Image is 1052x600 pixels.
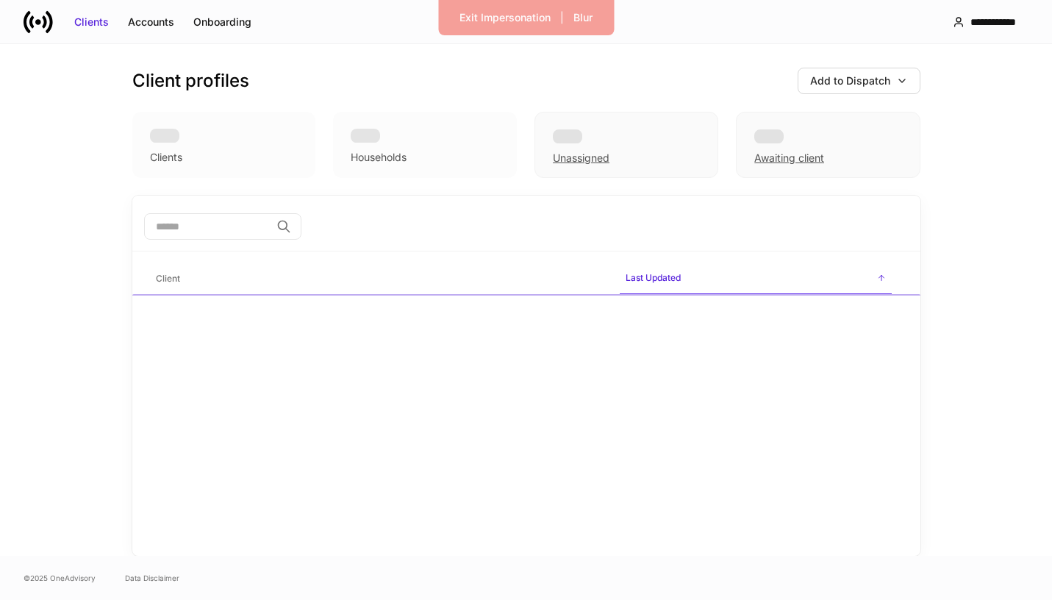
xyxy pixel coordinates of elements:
button: Clients [65,10,118,34]
div: Unassigned [534,112,718,178]
span: Client [150,264,608,294]
h6: Client [156,271,180,285]
span: © 2025 OneAdvisory [24,572,96,584]
div: Blur [573,10,593,25]
h3: Client profiles [132,69,249,93]
div: Clients [150,150,182,165]
div: Awaiting client [754,151,824,165]
div: Clients [74,15,109,29]
button: Accounts [118,10,184,34]
div: Exit Impersonation [459,10,551,25]
h6: Last Updated [626,271,681,285]
div: Onboarding [193,15,251,29]
div: Unassigned [553,151,609,165]
div: Accounts [128,15,174,29]
div: Households [351,150,407,165]
div: Awaiting client [736,112,920,178]
button: Onboarding [184,10,261,34]
button: Blur [564,6,602,29]
button: Exit Impersonation [450,6,560,29]
button: Add to Dispatch [798,68,920,94]
div: Add to Dispatch [810,74,890,88]
span: Last Updated [620,263,892,295]
a: Data Disclaimer [125,572,179,584]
